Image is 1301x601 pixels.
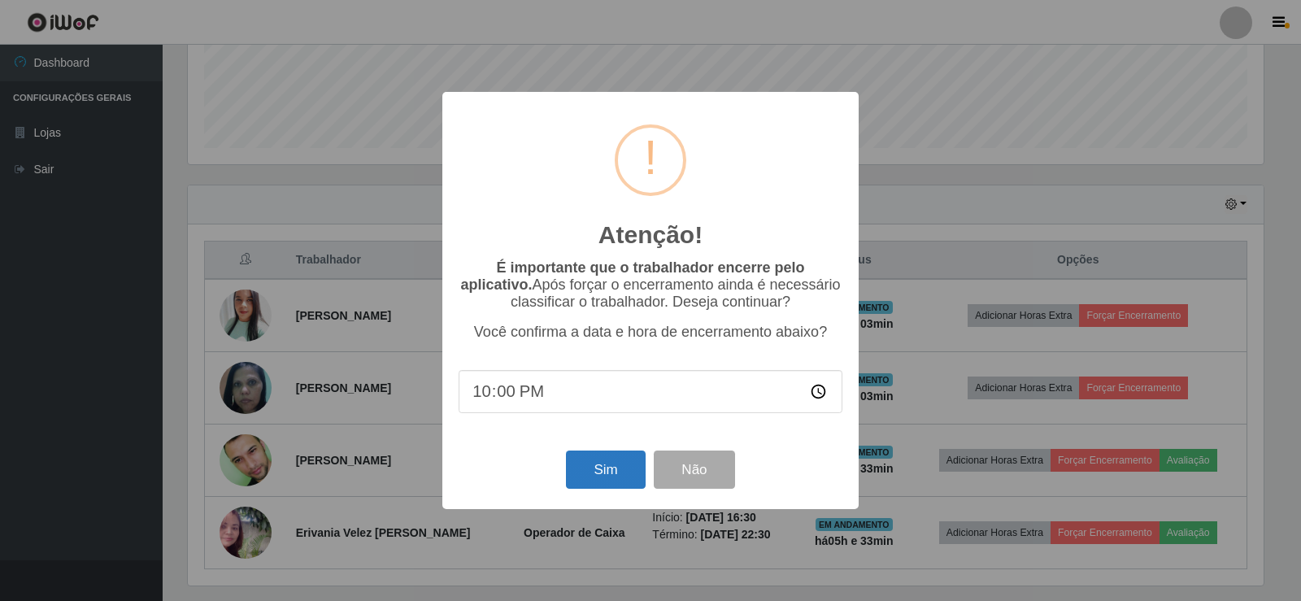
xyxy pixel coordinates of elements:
button: Não [654,451,734,489]
h2: Atenção! [598,220,703,250]
button: Sim [566,451,645,489]
b: É importante que o trabalhador encerre pelo aplicativo. [460,259,804,293]
p: Após forçar o encerramento ainda é necessário classificar o trabalhador. Deseja continuar? [459,259,842,311]
p: Você confirma a data e hora de encerramento abaixo? [459,324,842,341]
